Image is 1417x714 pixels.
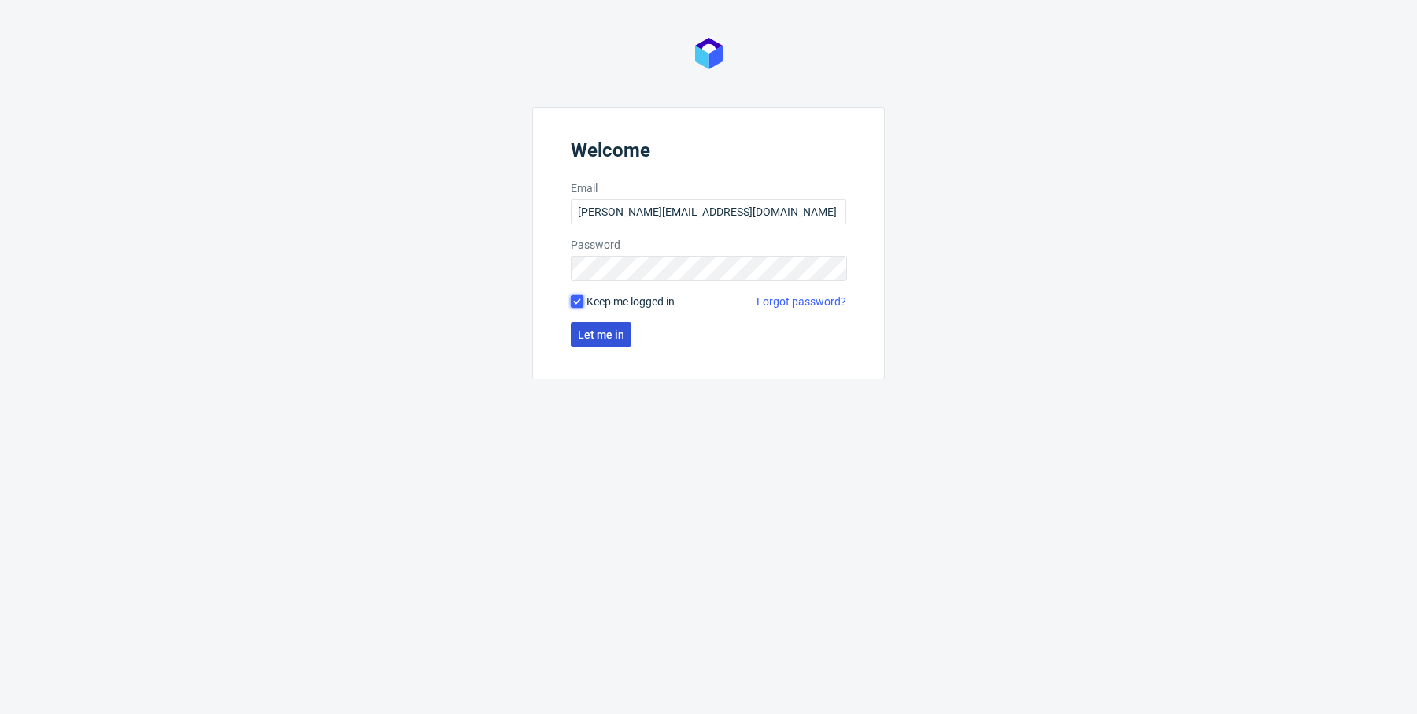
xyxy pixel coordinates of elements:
input: you@youremail.com [571,199,846,224]
header: Welcome [571,139,846,168]
button: Let me in [571,322,631,347]
span: Let me in [578,329,624,340]
label: Email [571,180,846,196]
a: Forgot password? [757,294,846,309]
label: Password [571,237,846,253]
span: Keep me logged in [586,294,675,309]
